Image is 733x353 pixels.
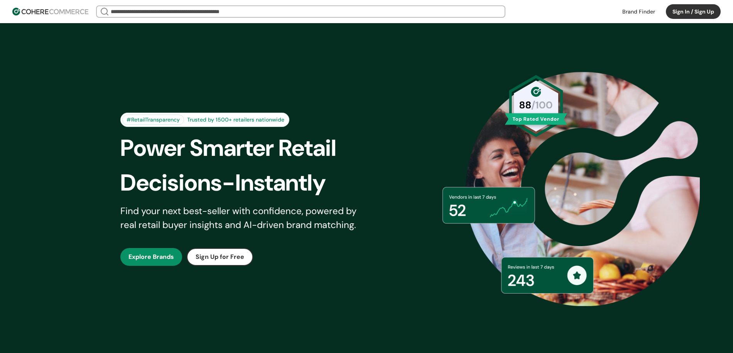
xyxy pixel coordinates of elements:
button: Sign In / Sign Up [666,4,721,19]
div: Decisions-Instantly [120,166,380,200]
img: Cohere Logo [12,8,88,15]
div: #RetailTransparency [122,115,184,125]
div: Trusted by 1500+ retailers nationwide [184,116,287,124]
div: Power Smarter Retail [120,131,380,166]
div: Find your next best-seller with confidence, powered by real retail buyer insights and AI-driven b... [120,204,366,232]
button: Sign Up for Free [187,248,253,266]
button: Explore Brands [120,248,182,266]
